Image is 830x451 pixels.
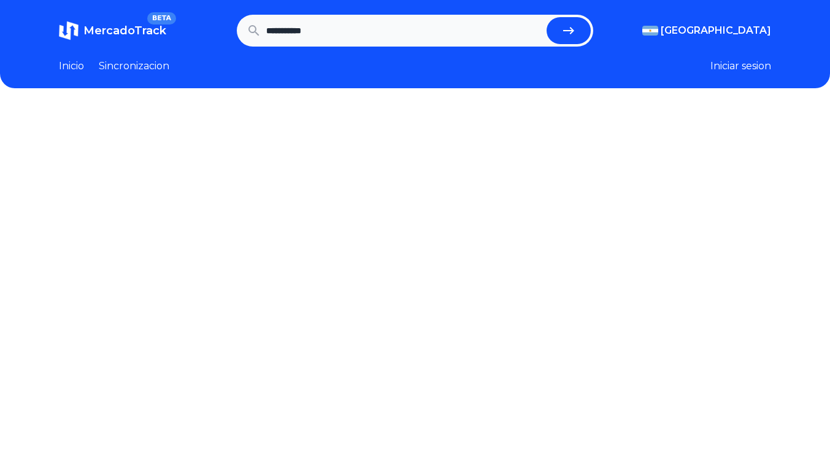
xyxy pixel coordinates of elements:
[661,23,771,38] span: [GEOGRAPHIC_DATA]
[710,59,771,74] button: Iniciar sesion
[99,59,169,74] a: Sincronizacion
[59,59,84,74] a: Inicio
[642,26,658,36] img: Argentina
[147,12,176,25] span: BETA
[83,24,166,37] span: MercadoTrack
[59,21,79,40] img: MercadoTrack
[642,23,771,38] button: [GEOGRAPHIC_DATA]
[59,21,166,40] a: MercadoTrackBETA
